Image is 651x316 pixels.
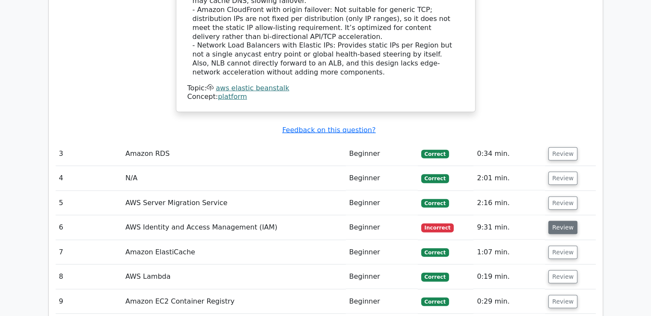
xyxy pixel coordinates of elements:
[346,289,418,314] td: Beginner
[473,191,545,215] td: 2:16 min.
[421,248,449,257] span: Correct
[56,215,122,240] td: 6
[346,142,418,166] td: Beginner
[56,142,122,166] td: 3
[282,126,375,134] a: Feedback on this question?
[421,174,449,183] span: Correct
[56,166,122,191] td: 4
[346,191,418,215] td: Beginner
[56,191,122,215] td: 5
[548,197,577,210] button: Review
[346,166,418,191] td: Beginner
[473,142,545,166] td: 0:34 min.
[473,215,545,240] td: 9:31 min.
[473,240,545,265] td: 1:07 min.
[187,84,464,93] div: Topic:
[421,150,449,158] span: Correct
[473,166,545,191] td: 2:01 min.
[346,265,418,289] td: Beginner
[421,199,449,208] span: Correct
[122,240,346,265] td: Amazon ElastiCache
[218,92,247,101] a: platform
[56,289,122,314] td: 9
[473,265,545,289] td: 0:19 min.
[56,240,122,265] td: 7
[548,172,577,185] button: Review
[548,295,577,308] button: Review
[187,92,464,101] div: Concept:
[346,240,418,265] td: Beginner
[421,298,449,306] span: Correct
[122,142,346,166] td: Amazon RDS
[473,289,545,314] td: 0:29 min.
[122,215,346,240] td: AWS Identity and Access Management (IAM)
[56,265,122,289] td: 8
[548,246,577,259] button: Review
[122,191,346,215] td: AWS Server Migration Service
[421,273,449,281] span: Correct
[346,215,418,240] td: Beginner
[122,289,346,314] td: Amazon EC2 Container Registry
[216,84,289,92] a: aws elastic beanstalk
[548,270,577,283] button: Review
[548,147,577,161] button: Review
[548,221,577,234] button: Review
[421,224,454,232] span: Incorrect
[122,265,346,289] td: AWS Lambda
[122,166,346,191] td: N/A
